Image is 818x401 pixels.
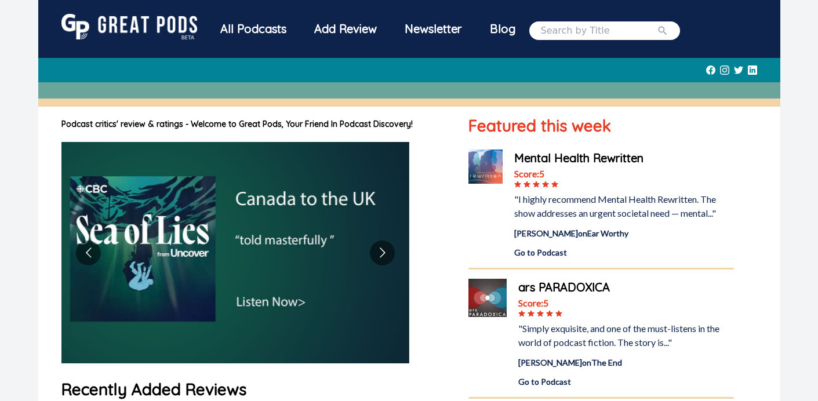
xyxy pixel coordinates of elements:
img: image [61,142,409,363]
input: Search by Title [541,24,657,38]
a: Blog [476,14,529,44]
h1: Podcast critics' review & ratings - Welcome to Great Pods, Your Friend In Podcast Discovery! [61,118,446,130]
div: Score: 5 [514,167,733,181]
div: "Simply exquisite, and one of the must-listens in the world of podcast fiction. The story is..." [518,322,733,349]
div: Newsletter [391,14,476,44]
h1: Featured this week [468,114,733,138]
a: Add Review [300,14,391,44]
a: Newsletter [391,14,476,47]
a: ars PARADOXICA [518,279,733,296]
div: All Podcasts [206,14,300,44]
a: Mental Health Rewritten [514,150,733,167]
div: [PERSON_NAME] on The End [518,356,733,369]
button: Go to next slide [370,240,395,265]
div: "I highly recommend Mental Health Rewritten. The show addresses an urgent societal need — mental..." [514,192,733,220]
a: Go to Podcast [514,246,733,258]
img: GreatPods [61,14,197,39]
a: All Podcasts [206,14,300,47]
img: Mental Health Rewritten [468,150,503,184]
div: Score: 5 [518,296,733,310]
div: [PERSON_NAME] on Ear Worthy [514,227,733,239]
button: Go to previous slide [76,240,101,265]
img: ars PARADOXICA [468,279,507,317]
a: Go to Podcast [518,376,733,388]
